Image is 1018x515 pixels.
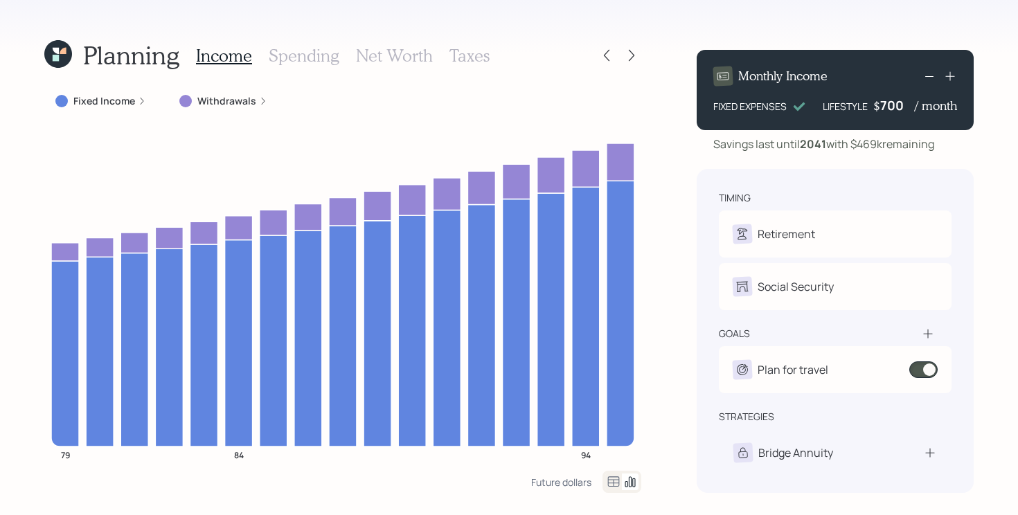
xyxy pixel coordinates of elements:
[269,46,339,66] h3: Spending
[581,449,591,460] tspan: 94
[719,327,750,341] div: goals
[880,97,915,114] div: 700
[800,136,826,152] b: 2041
[356,46,433,66] h3: Net Worth
[73,94,135,108] label: Fixed Income
[873,98,880,114] h4: $
[758,361,828,378] div: Plan for travel
[758,444,833,461] div: Bridge Annuity
[449,46,490,66] h3: Taxes
[915,98,957,114] h4: / month
[758,226,815,242] div: Retirement
[531,476,591,489] div: Future dollars
[83,40,179,70] h1: Planning
[719,191,751,205] div: timing
[719,410,774,424] div: strategies
[197,94,256,108] label: Withdrawals
[234,449,244,460] tspan: 84
[713,99,787,114] div: FIXED EXPENSES
[738,69,828,84] h4: Monthly Income
[758,278,834,295] div: Social Security
[823,99,868,114] div: LIFESTYLE
[61,449,70,460] tspan: 79
[713,136,934,152] div: Savings last until with $469k remaining
[196,46,252,66] h3: Income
